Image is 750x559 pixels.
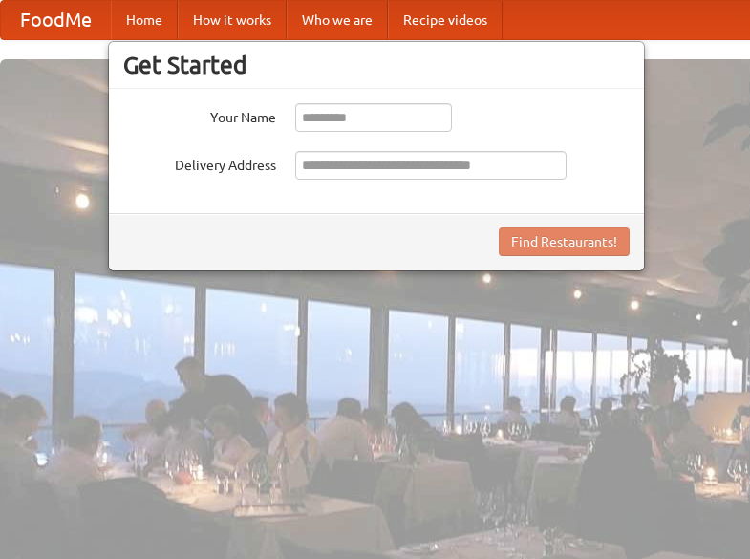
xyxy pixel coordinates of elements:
[123,103,276,127] label: Your Name
[178,1,287,39] a: How it works
[287,1,388,39] a: Who we are
[123,51,630,79] h3: Get Started
[123,151,276,175] label: Delivery Address
[499,227,630,256] button: Find Restaurants!
[111,1,178,39] a: Home
[388,1,503,39] a: Recipe videos
[1,1,111,39] a: FoodMe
